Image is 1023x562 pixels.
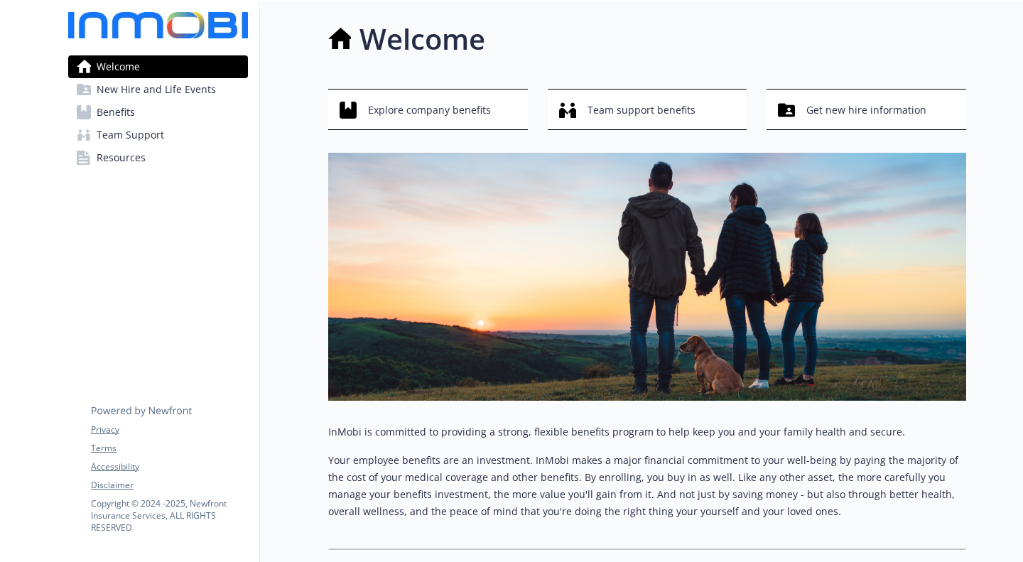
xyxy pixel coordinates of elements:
[91,460,247,473] a: Accessibility
[97,101,135,124] span: Benefits
[68,146,248,169] a: Resources
[68,78,248,101] a: New Hire and Life Events
[91,479,247,492] a: Disclaimer
[91,423,247,436] a: Privacy
[368,97,491,124] span: Explore company benefits
[68,124,248,146] a: Team Support
[68,55,248,78] a: Welcome
[97,146,146,169] span: Resources
[97,124,164,146] span: Team Support
[328,153,966,401] img: overview page banner
[97,78,216,101] span: New Hire and Life Events
[328,423,966,441] p: InMobi is committed to providing a strong, flexible benefits program to help keep you and your fa...
[359,18,485,60] h1: Welcome
[328,452,966,520] p: Your employee benefits are an investment. InMobi makes a major financial commitment to your well-...
[548,89,747,130] button: Team support benefits
[767,89,966,130] button: Get new hire information
[91,442,247,455] a: Terms
[806,97,926,124] span: Get new hire information
[68,101,248,124] a: Benefits
[588,97,695,124] span: Team support benefits
[91,497,247,534] p: Copyright © 2024 - 2025 , Newfront Insurance Services, ALL RIGHTS RESERVED
[97,55,140,78] span: Welcome
[328,89,528,130] button: Explore company benefits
